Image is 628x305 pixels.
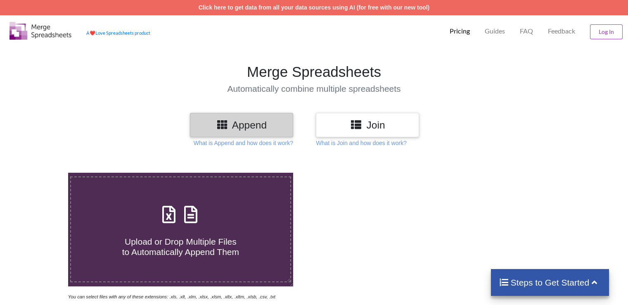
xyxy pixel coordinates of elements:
a: Click here to get data from all your data sources using AI (for free with our new tool) [199,4,430,11]
span: Upload or Drop Multiple Files to Automatically Append Them [122,237,239,257]
button: Log In [590,24,623,39]
img: Logo.png [9,22,71,40]
h4: Steps to Get Started [499,277,601,288]
p: Guides [485,27,505,36]
p: FAQ [520,27,533,36]
p: What is Join and how does it work? [316,139,406,147]
span: heart [90,30,95,36]
a: AheartLove Spreadsheets product [86,30,150,36]
h3: Join [322,119,413,131]
i: You can select files with any of these extensions: .xls, .xlt, .xlm, .xlsx, .xlsm, .xltx, .xltm, ... [68,294,275,299]
h3: Append [196,119,287,131]
span: Feedback [548,28,575,34]
p: What is Append and how does it work? [194,139,293,147]
p: Pricing [450,27,470,36]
